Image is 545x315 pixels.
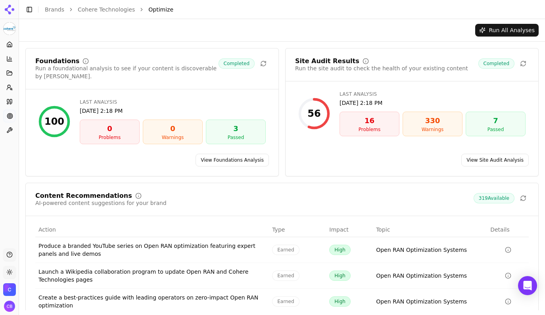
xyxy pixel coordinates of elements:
div: Problems [343,126,396,133]
div: Last Analysis [340,91,526,97]
a: Cohere Technologies [78,6,135,14]
div: Passed [209,134,262,141]
div: Foundations [35,58,79,64]
div: Impact [329,226,370,234]
div: Problems [83,134,136,141]
span: 319 Available [474,193,514,203]
a: View Foundations Analysis [196,154,269,166]
span: Earned [272,296,299,307]
a: Brands [45,6,64,13]
span: Earned [272,245,299,255]
div: Content Recommendations [35,193,132,199]
div: Site Audit Results [295,58,359,64]
div: 3 [209,123,262,134]
span: High [329,271,351,281]
div: Type [272,226,323,234]
button: Open organization switcher [3,283,16,296]
div: [DATE] 2:18 PM [80,107,266,115]
div: 100 [44,115,64,128]
a: Open RAN Optimization Systems [376,298,467,305]
div: Details [490,226,526,234]
span: High [329,245,351,255]
a: View Site Audit Analysis [461,154,529,166]
img: Camile Branin [4,301,15,312]
div: Topic [376,226,484,234]
div: Run the site audit to check the health of your existing content [295,64,468,72]
div: Run a foundational analysis to see if your content is discoverable by [PERSON_NAME]. [35,64,219,80]
div: Passed [469,126,522,133]
nav: breadcrumb [45,6,523,14]
span: Completed [478,58,514,69]
div: Launch a Wikipedia collaboration program to update Open RAN and Cohere Technologies pages [38,268,266,284]
span: Optimize [148,6,173,14]
div: Warnings [406,126,459,133]
button: Current brand: Cohere Technologies [3,22,16,35]
div: 330 [406,115,459,126]
button: Open user button [4,301,15,312]
span: Earned [272,271,299,281]
div: [DATE] 2:18 PM [340,99,526,107]
div: Action [38,226,266,234]
a: Open RAN Optimization Systems [376,272,467,280]
div: 0 [146,123,199,134]
img: Cohere Technologies [3,22,16,35]
div: Warnings [146,134,199,141]
div: Last Analysis [80,99,266,105]
div: Create a best-practices guide with leading operators on zero-impact Open RAN optimization [38,294,266,309]
button: Run All Analyses [475,24,539,37]
div: 0 [83,123,136,134]
div: 16 [343,115,396,126]
div: 56 [307,107,320,120]
div: Open Intercom Messenger [518,276,537,295]
div: 7 [469,115,522,126]
img: Cohere Technologies [3,283,16,296]
span: High [329,296,351,307]
span: Completed [219,58,255,69]
div: AI-powered content suggestions for your brand [35,199,167,207]
div: Produce a branded YouTube series on Open RAN optimization featuring expert panels and live demos [38,242,266,258]
a: Open RAN Optimization Systems [376,246,467,254]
